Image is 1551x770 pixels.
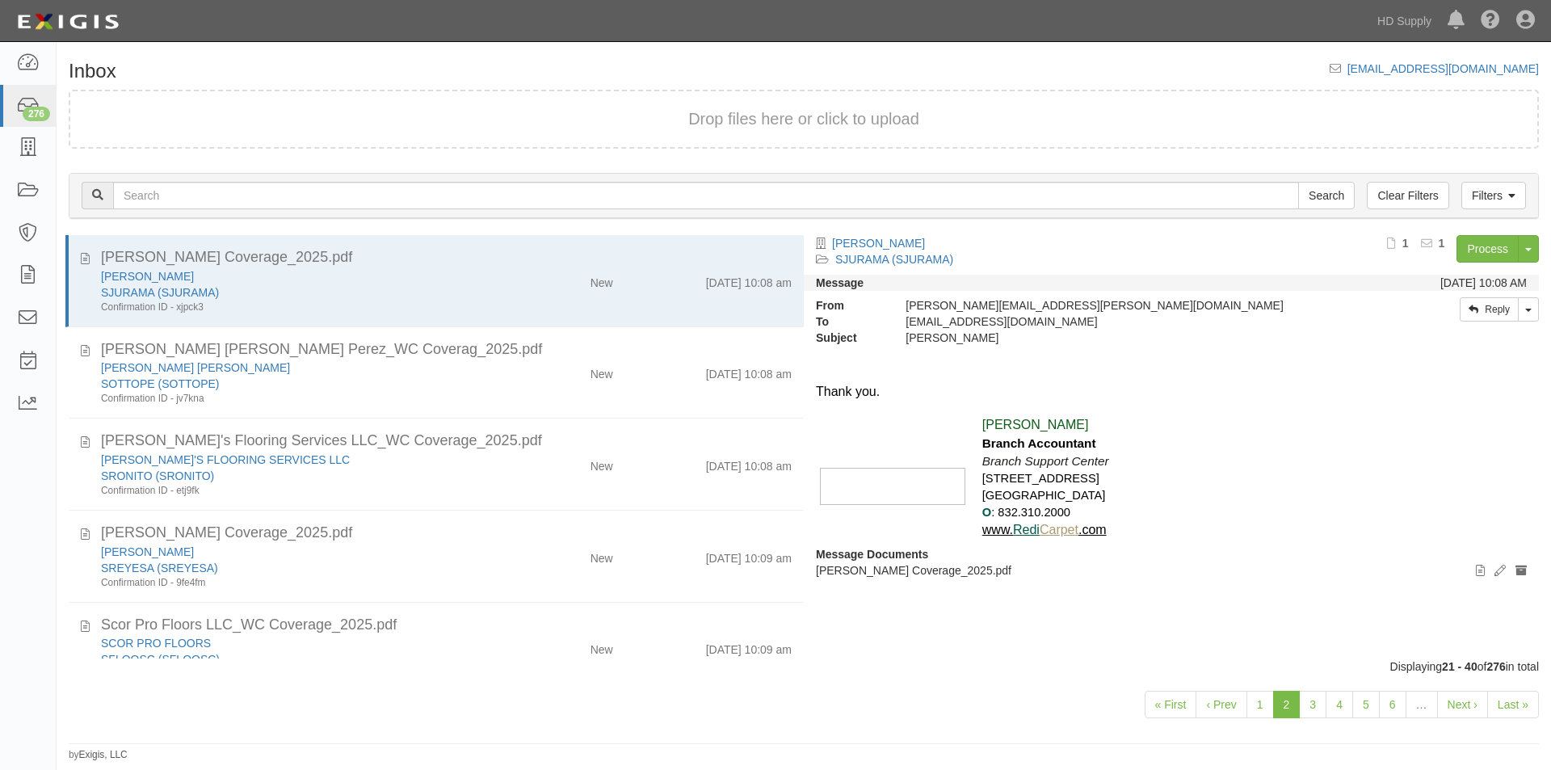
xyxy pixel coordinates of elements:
[101,376,494,392] div: SOTTOPE (SOTTOPE)
[1369,5,1440,37] a: HD Supply
[982,454,1109,468] i: Branch Support Center
[101,247,792,268] div: Marialin Jurado Garcia_WC Coverage_2025.pdf
[101,484,494,498] div: Confirmation ID - etj9fk
[1440,275,1527,291] div: [DATE] 10:08 AM
[101,651,494,667] div: SFLOOSC (SFLOOSC)
[1486,660,1505,673] b: 276
[982,418,1089,431] span: [PERSON_NAME]
[1487,691,1539,718] a: Last »
[1515,566,1527,577] i: Archive document
[101,268,494,284] div: MARIALIN JURADO
[1246,691,1274,718] a: 1
[101,653,220,666] a: SFLOOSC (SFLOOSC)
[1476,566,1485,577] i: View
[101,377,220,390] a: SOTTOPE (SOTTOPE)
[982,506,991,519] b: O
[804,313,893,330] strong: To
[1196,691,1246,718] a: ‹ Prev
[893,297,1343,313] div: [PERSON_NAME][EMAIL_ADDRESS][PERSON_NAME][DOMAIN_NAME]
[816,548,928,561] strong: Message Documents
[1481,11,1500,31] i: Help Center - Complianz
[804,330,893,346] strong: Subject
[69,61,116,82] h1: Inbox
[1298,182,1355,209] input: Search
[101,361,290,374] a: [PERSON_NAME] [PERSON_NAME]
[591,360,613,382] div: New
[816,383,1527,402] div: Thank you.
[1013,523,1040,536] a: Redi
[1494,566,1506,577] i: Edit document
[101,560,494,576] div: SREYESA (SREYESA)
[101,453,350,466] a: [PERSON_NAME]'S FLOORING SERVICES LLC
[816,562,1527,579] p: [PERSON_NAME] Coverage_2025.pdf
[1461,182,1526,209] a: Filters
[1326,691,1353,718] a: 4
[1040,523,1078,536] a: Carpet
[591,452,613,474] div: New
[101,523,792,544] div: Saul Reyes_WC Coverage_2025.pdf
[101,562,218,574] a: SREYESA (SREYESA)
[57,658,1551,675] div: Displaying of in total
[893,313,1343,330] div: agreement-j74vwj@hdsupply.complianz.com
[101,360,494,376] div: OTTO JAIME LARIOS PEREZ
[982,489,1106,502] span: [GEOGRAPHIC_DATA]
[113,182,1299,209] input: Search
[79,749,128,760] a: Exigis, LLC
[101,469,214,482] a: SRONITO (SRONITO)
[1299,691,1326,718] a: 3
[101,301,494,314] div: Confirmation ID - xjpck3
[12,7,124,36] img: logo-5460c22ac91f19d4615b14bd174203de0afe785f0fc80cf4dbbc73dc1793850b.png
[1437,691,1488,718] a: Next ›
[1367,182,1448,209] a: Clear Filters
[706,268,792,291] div: [DATE] 10:08 am
[1273,691,1301,718] a: 2
[101,544,494,560] div: SAUL REYES
[1442,660,1477,673] b: 21 - 40
[101,392,494,406] div: Confirmation ID - jv7kna
[1145,691,1197,718] a: « First
[982,436,1096,450] b: Branch Accountant
[101,286,219,299] a: SJURAMA (SJURAMA)
[706,452,792,474] div: [DATE] 10:08 am
[893,330,1343,346] div: MARIALIN JURADO
[816,276,864,289] strong: Message
[688,107,919,131] button: Drop files here or click to upload
[1439,237,1445,250] b: 1
[591,268,613,291] div: New
[101,635,494,651] div: SCOR PRO FLOORS
[706,360,792,382] div: [DATE] 10:08 am
[982,472,1099,485] span: [STREET_ADDRESS]
[832,237,925,250] a: [PERSON_NAME]
[1456,235,1519,263] a: Process
[1460,297,1519,322] a: Reply
[982,523,1013,536] a: www.
[101,270,194,283] a: [PERSON_NAME]
[1347,62,1539,75] a: [EMAIL_ADDRESS][DOMAIN_NAME]
[101,431,792,452] div: Ron's Flooring Services LLC_WC Coverage_2025.pdf
[1402,237,1409,250] b: 1
[101,468,494,484] div: SRONITO (SRONITO)
[591,544,613,566] div: New
[804,297,893,313] strong: From
[835,253,953,266] a: SJURAMA (SJURAMA)
[706,635,792,658] div: [DATE] 10:09 am
[101,284,494,301] div: SJURAMA (SJURAMA)
[101,545,194,558] a: [PERSON_NAME]
[23,107,50,121] div: 276
[101,637,211,650] a: SCOR PRO FLOORS
[101,452,494,468] div: RON'S FLOORING SERVICES LLC
[591,635,613,658] div: New
[69,748,128,762] small: by
[1352,691,1380,718] a: 5
[101,615,792,636] div: Scor Pro Floors LLC_WC Coverage_2025.pdf
[1379,691,1406,718] a: 6
[991,506,1070,519] span: : 832.310.2000
[706,544,792,566] div: [DATE] 10:09 am
[1078,523,1107,536] a: .com
[1406,691,1438,718] a: …
[101,339,792,360] div: Otto Jamie Larios Perez_WC Coverag_2025.pdf
[101,576,494,590] div: Confirmation ID - 9fe4fm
